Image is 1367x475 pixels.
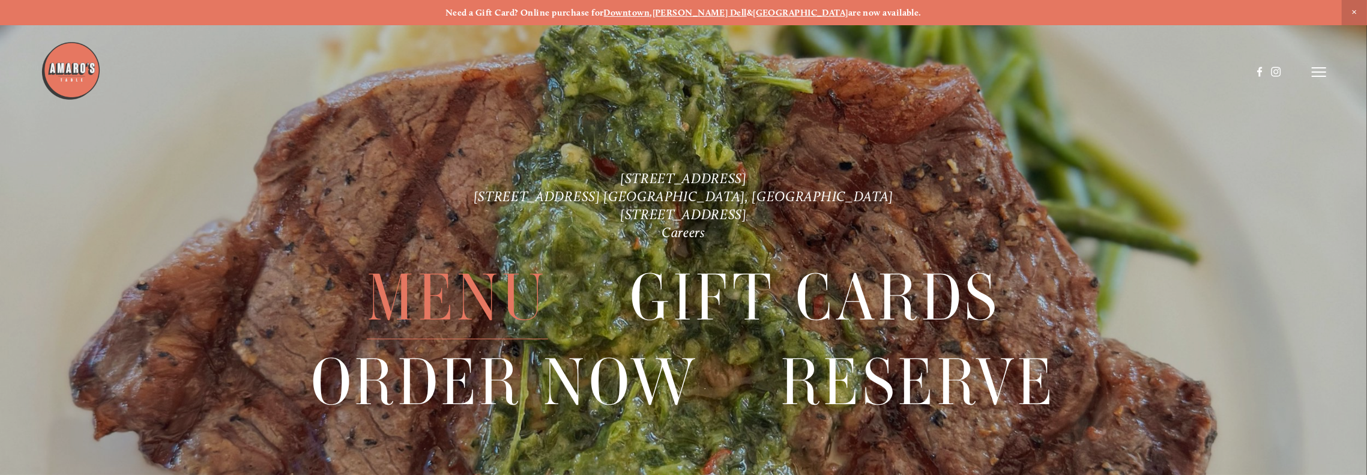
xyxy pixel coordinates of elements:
[604,7,650,18] a: Downtown
[620,170,747,187] a: [STREET_ADDRESS]
[747,7,753,18] strong: &
[445,7,604,18] strong: Need a Gift Card? Online purchase for
[41,41,101,101] img: Amaro's Table
[620,206,747,223] a: [STREET_ADDRESS]
[311,340,699,424] span: Order Now
[780,340,1056,424] span: Reserve
[662,224,705,241] a: Careers
[780,340,1056,423] a: Reserve
[650,7,652,18] strong: ,
[367,256,548,339] a: Menu
[848,7,922,18] strong: are now available.
[474,188,894,205] a: [STREET_ADDRESS] [GEOGRAPHIC_DATA], [GEOGRAPHIC_DATA]
[753,7,848,18] a: [GEOGRAPHIC_DATA]
[311,340,699,423] a: Order Now
[653,7,747,18] a: [PERSON_NAME] Dell
[630,256,1000,339] a: Gift Cards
